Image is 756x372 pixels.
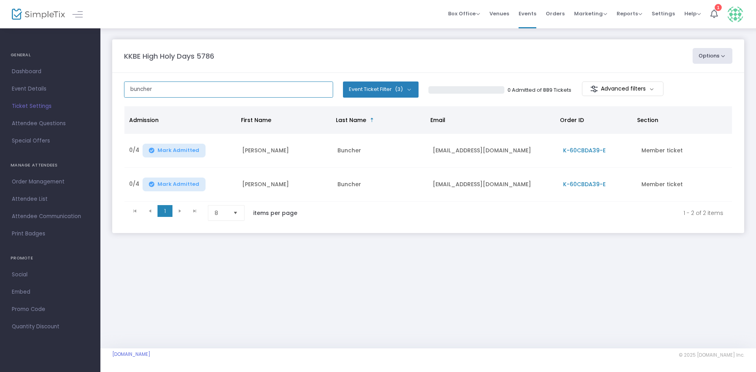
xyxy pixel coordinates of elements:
[237,134,333,168] td: [PERSON_NAME]
[617,10,642,17] span: Reports
[129,116,159,124] span: Admission
[12,304,89,315] span: Promo Code
[489,4,509,24] span: Venues
[253,209,297,217] label: items per page
[124,106,732,202] div: Data table
[693,48,733,64] button: Options
[333,134,428,168] td: Buncher
[546,4,565,24] span: Orders
[12,136,89,146] span: Special Offers
[129,180,139,191] span: 0/4
[129,146,139,157] span: 0/4
[11,47,90,63] h4: GENERAL
[112,351,150,357] a: [DOMAIN_NAME]
[11,157,90,173] h4: MANAGE ATTENDEES
[428,168,558,202] td: [EMAIL_ADDRESS][DOMAIN_NAME]
[637,134,732,168] td: Member ticket
[12,118,89,129] span: Attendee Questions
[684,10,701,17] span: Help
[560,116,584,124] span: Order ID
[12,211,89,222] span: Attendee Communication
[448,10,480,17] span: Box Office
[428,134,558,168] td: [EMAIL_ADDRESS][DOMAIN_NAME]
[333,168,428,202] td: Buncher
[143,178,206,191] button: Mark Admitted
[590,85,598,93] img: filter
[12,270,89,280] span: Social
[124,51,214,61] m-panel-title: KKBE High Holy Days 5786
[124,81,333,98] input: Search by name, order number, email, ip address
[563,146,606,154] span: K-60CBDA39-E
[12,229,89,239] span: Print Badges
[574,10,607,17] span: Marketing
[343,81,419,97] button: Event Ticket Filter(3)
[12,322,89,332] span: Quantity Discount
[237,168,333,202] td: [PERSON_NAME]
[563,180,606,188] span: K-60CBDA39-E
[582,81,663,96] m-button: Advanced filters
[12,67,89,77] span: Dashboard
[12,287,89,297] span: Embed
[715,4,722,11] div: 1
[12,194,89,204] span: Attendee List
[157,147,199,154] span: Mark Admitted
[241,116,271,124] span: First Name
[637,168,732,202] td: Member ticket
[314,205,723,221] kendo-pager-info: 1 - 2 of 2 items
[395,86,403,93] span: (3)
[430,116,445,124] span: Email
[157,205,172,217] span: Page 1
[143,144,206,157] button: Mark Admitted
[679,352,744,358] span: © 2025 [DOMAIN_NAME] Inc.
[12,177,89,187] span: Order Management
[519,4,536,24] span: Events
[157,181,199,187] span: Mark Admitted
[336,116,366,124] span: Last Name
[369,117,375,123] span: Sortable
[230,205,241,220] button: Select
[215,209,227,217] span: 8
[508,86,571,94] p: 0 Admitted of 889 Tickets
[12,84,89,94] span: Event Details
[11,250,90,266] h4: PROMOTE
[652,4,675,24] span: Settings
[637,116,658,124] span: Section
[12,101,89,111] span: Ticket Settings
